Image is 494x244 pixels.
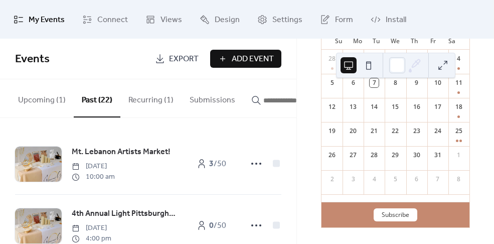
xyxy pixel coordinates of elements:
div: 6 [412,175,421,184]
a: Connect [75,4,135,35]
div: 21 [370,127,379,136]
span: Events [15,48,50,70]
span: 4th Annual Light Pittsburgh Gold [72,208,176,220]
a: Design [192,4,247,35]
b: 0 [209,218,214,233]
div: 4 [370,175,379,184]
a: Mt. Lebanon Artists Market! [72,146,171,159]
button: Add Event [210,50,281,68]
span: / 50 [209,158,226,170]
span: Form [335,12,353,28]
span: / 50 [209,220,226,232]
div: 22 [391,127,400,136]
div: 23 [412,127,421,136]
div: 7 [433,175,442,184]
span: Add Event [232,53,274,65]
div: 25 [454,127,463,136]
span: Views [160,12,182,28]
a: Settings [250,4,310,35]
a: Export [147,50,206,68]
a: Views [138,4,190,35]
div: 8 [391,78,400,87]
div: 24 [433,127,442,136]
div: 13 [349,102,358,111]
div: 9 [412,78,421,87]
div: 19 [327,127,337,136]
span: Design [215,12,240,28]
div: We [386,32,405,50]
div: 30 [412,151,421,160]
span: Install [386,12,406,28]
div: 2 [327,175,337,184]
div: 18 [454,102,463,111]
span: Export [169,53,199,65]
a: Form [312,4,361,35]
span: [DATE] [72,161,115,172]
div: 10 [433,78,442,87]
div: 8 [454,175,463,184]
div: 5 [391,175,400,184]
span: 10:00 am [72,172,115,182]
div: 7 [370,78,379,87]
button: Subscribe [374,208,417,221]
span: Mt. Lebanon Artists Market! [72,146,171,158]
span: Settings [272,12,302,28]
a: Install [363,4,414,35]
div: 11 [454,78,463,87]
div: Sa [442,32,461,50]
span: 4:00 pm [72,233,111,244]
a: 3/50 [186,155,236,173]
div: 14 [370,102,379,111]
div: 15 [391,102,400,111]
a: 0/50 [186,216,236,234]
div: 26 [327,151,337,160]
button: Upcoming (1) [10,79,74,116]
div: 17 [433,102,442,111]
b: 3 [209,156,214,172]
div: Fr [424,32,443,50]
div: 20 [349,127,358,136]
button: Submissions [182,79,243,116]
button: Past (22) [74,79,120,117]
span: [DATE] [72,223,111,233]
button: Recurring (1) [120,79,182,116]
div: Mo [349,32,368,50]
div: 28 [370,151,379,160]
div: 29 [391,151,400,160]
a: My Events [6,4,72,35]
div: Tu [367,32,386,50]
span: My Events [29,12,65,28]
span: Connect [97,12,128,28]
div: 27 [349,151,358,160]
div: 6 [349,78,358,87]
div: 28 [327,54,337,63]
div: 4 [454,54,463,63]
div: 1 [454,151,463,160]
div: 12 [327,102,337,111]
div: Su [330,32,349,50]
div: 31 [433,151,442,160]
div: Th [405,32,424,50]
div: 3 [349,175,358,184]
div: 16 [412,102,421,111]
div: 5 [327,78,337,87]
a: 4th Annual Light Pittsburgh Gold [72,207,176,220]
